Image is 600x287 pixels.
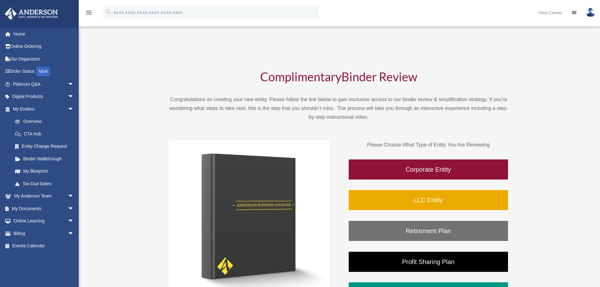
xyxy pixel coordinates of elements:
a: Home [4,28,83,40]
a: My Entitiesarrow_drop_down [4,103,83,115]
a: Order StatusNEW [4,65,83,78]
span: Complimentary [260,69,341,84]
span: arrow_drop_down [68,227,80,240]
a: Events Calendar [4,240,83,252]
a: Entity Change Request [9,140,83,153]
a: Billingarrow_drop_down [4,227,83,240]
span: arrow_drop_down [68,202,80,215]
a: My Documentsarrow_drop_down [4,202,83,215]
a: My Blueprint [9,165,83,178]
a: Online Ordering [4,40,83,53]
a: My Anderson Teamarrow_drop_down [4,190,83,203]
p: Please Choose What Type of Entity You Are Reviewing [348,141,509,149]
a: Online Learningarrow_drop_down [4,215,83,227]
a: Overview [9,115,83,128]
a: Binder Walkthrough [9,152,80,165]
img: User Pic [586,8,595,17]
i: menu [85,9,93,16]
span: arrow_drop_down [68,90,80,103]
a: LLC Entity [348,189,509,211]
a: Corporate Entity [348,159,509,180]
p: Congratulations on creating your new entity. Please follow the link below to gain exclusive acces... [169,95,509,122]
span: Binder Review [341,69,417,84]
a: Platinum Q&Aarrow_drop_down [4,78,83,90]
span: arrow_drop_down [68,215,80,228]
span: arrow_drop_down [68,103,80,116]
span: arrow_drop_down [68,190,80,203]
i: search [105,9,112,15]
a: Tax Due Dates [9,177,83,190]
div: NEW [36,67,50,76]
img: Anderson Advisors Platinum Portal [3,8,60,20]
a: Digital Productsarrow_drop_down [4,90,83,103]
a: Profit Sharing Plan [348,251,509,273]
a: CTA Hub [9,128,83,140]
span: arrow_drop_down [68,78,80,91]
a: Tax Organizers [4,53,83,65]
a: menu [85,11,93,16]
a: Retirement Plan [348,220,509,242]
